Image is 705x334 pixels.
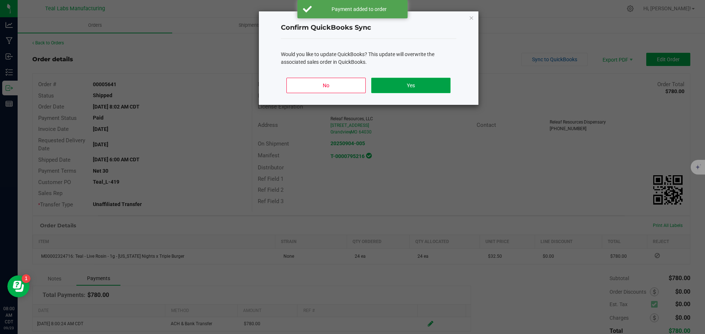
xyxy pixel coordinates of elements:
iframe: Resource center [7,275,29,297]
iframe: Resource center unread badge [22,274,30,283]
button: No [286,78,365,93]
h4: Confirm QuickBooks Sync [281,23,456,33]
div: Payment added to order [316,5,402,13]
button: Yes [371,78,450,93]
button: Close [469,13,474,22]
div: Would you like to update QuickBooks? This update will overwrite the associated sales order in Qui... [281,51,456,66]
